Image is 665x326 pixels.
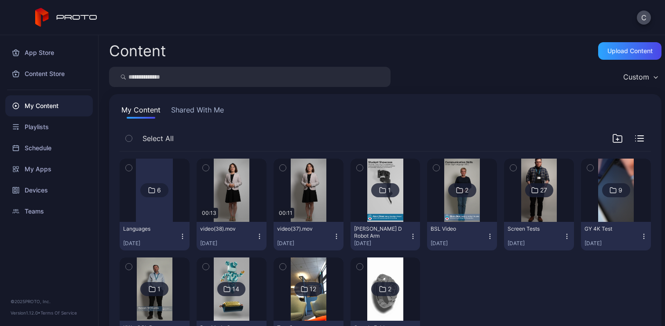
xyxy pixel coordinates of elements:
div: [DATE] [508,240,563,247]
a: My Content [5,95,93,116]
button: C [637,11,651,25]
div: video(37).mov [277,225,325,232]
div: 27 [540,186,547,194]
div: Screen Tests [508,225,556,232]
a: Schedule [5,138,93,159]
div: [DATE] [354,240,410,247]
a: My Apps [5,159,93,180]
div: 2 [465,186,468,194]
div: 6 [157,186,161,194]
div: 2 [388,285,391,293]
button: video(37).mov[DATE] [274,222,343,250]
a: Playlists [5,116,93,138]
a: Terms Of Service [40,310,77,315]
div: [DATE] [431,240,486,247]
button: Languages[DATE] [120,222,190,250]
div: [DATE] [585,240,640,247]
div: [DATE] [277,240,333,247]
div: 12 [310,285,316,293]
div: © 2025 PROTO, Inc. [11,298,88,305]
div: Custom [623,72,649,81]
div: 1 [388,186,391,194]
div: BSL Video [431,225,479,232]
div: 1 [157,285,161,293]
a: App Store [5,42,93,63]
div: video(38).mov [200,225,248,232]
button: Shared With Me [169,105,226,119]
a: Teams [5,201,93,222]
span: Select All [142,133,174,144]
button: My Content [120,105,162,119]
div: 9 [618,186,622,194]
button: Custom [619,67,661,87]
div: Languages [123,225,172,232]
div: [DATE] [200,240,256,247]
a: Content Store [5,63,93,84]
div: GY 4K Test [585,225,633,232]
button: Screen Tests[DATE] [504,222,574,250]
button: [PERSON_NAME] D Robot Arm[DATE] [351,222,420,250]
button: Upload Content [598,42,661,60]
button: GY 4K Test[DATE] [581,222,651,250]
span: Version 1.12.0 • [11,310,40,315]
button: BSL Video[DATE] [427,222,497,250]
div: Upload Content [607,47,653,54]
div: 14 [232,285,239,293]
div: Adam D Robot Arm [354,225,402,239]
div: [DATE] [123,240,179,247]
div: Content [109,43,166,58]
a: Devices [5,180,93,201]
button: video(38).mov[DATE] [197,222,267,250]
